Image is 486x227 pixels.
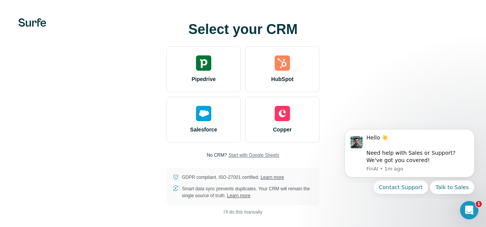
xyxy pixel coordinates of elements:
[18,18,46,27] img: Surfe's logo
[275,106,290,121] img: copper's logo
[333,123,486,199] iframe: Intercom notifications message
[182,174,284,181] p: GDPR compliant. ISO-27001 certified.
[476,201,482,207] span: 1
[218,206,267,218] button: I’ll do this manually
[224,209,262,216] span: I’ll do this manually
[196,55,211,71] img: pipedrive's logo
[271,75,293,83] span: HubSpot
[182,185,313,199] p: Smart data sync prevents duplicates. Your CRM will remain the single source of truth.
[167,22,319,37] h1: Select your CRM
[460,201,478,219] iframe: Intercom live chat
[261,175,284,180] a: Learn more
[273,126,292,133] span: Copper
[207,152,227,159] p: No CRM?
[227,193,250,198] a: Learn more
[196,106,211,121] img: salesforce's logo
[275,55,290,71] img: hubspot's logo
[228,152,279,159] button: Start with Google Sheets
[191,75,215,83] span: Pipedrive
[190,126,217,133] span: Salesforce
